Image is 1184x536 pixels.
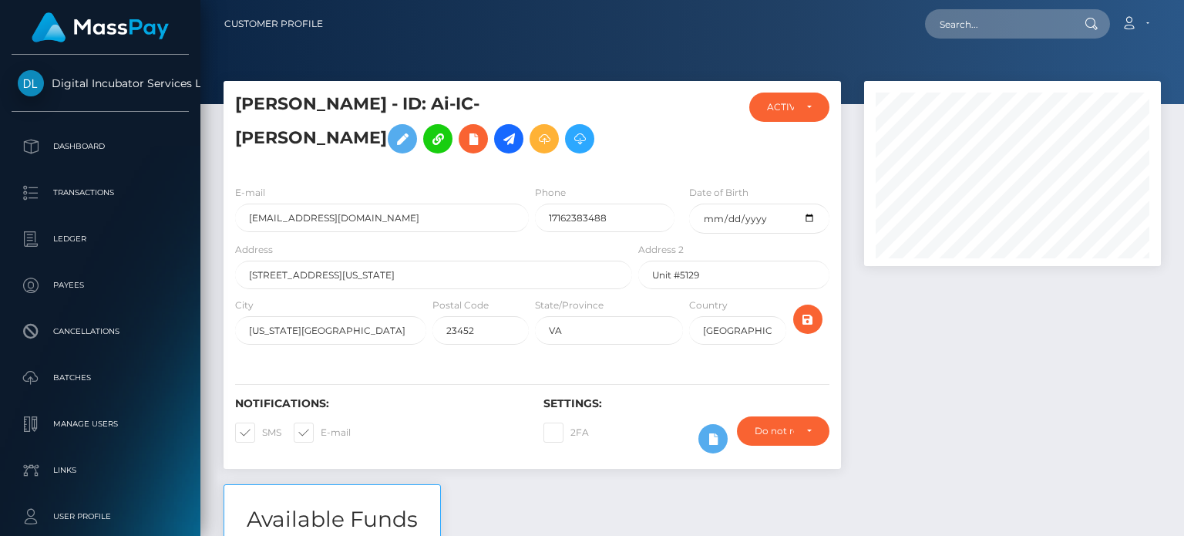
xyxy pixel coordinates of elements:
[235,186,265,200] label: E-mail
[224,8,323,40] a: Customer Profile
[235,298,254,312] label: City
[925,9,1070,39] input: Search...
[18,135,183,158] p: Dashboard
[18,366,183,389] p: Batches
[12,220,189,258] a: Ledger
[32,12,169,42] img: MassPay Logo
[18,413,183,436] p: Manage Users
[18,274,183,297] p: Payees
[432,298,489,312] label: Postal Code
[767,101,793,113] div: ACTIVE
[235,397,520,410] h6: Notifications:
[18,320,183,343] p: Cancellations
[18,505,183,528] p: User Profile
[18,459,183,482] p: Links
[235,423,281,443] label: SMS
[12,312,189,351] a: Cancellations
[12,359,189,397] a: Batches
[12,76,189,90] span: Digital Incubator Services Limited
[543,397,829,410] h6: Settings:
[494,124,523,153] a: Initiate Payout
[12,497,189,536] a: User Profile
[12,266,189,305] a: Payees
[535,186,566,200] label: Phone
[294,423,351,443] label: E-mail
[235,243,273,257] label: Address
[12,127,189,166] a: Dashboard
[749,93,829,122] button: ACTIVE
[755,425,794,437] div: Do not require
[18,70,44,96] img: Digital Incubator Services Limited
[638,243,684,257] label: Address 2
[18,228,183,251] p: Ledger
[12,174,189,212] a: Transactions
[12,405,189,443] a: Manage Users
[689,186,748,200] label: Date of Birth
[235,93,624,161] h5: [PERSON_NAME] - ID: Ai-IC-[PERSON_NAME]
[535,298,604,312] label: State/Province
[12,451,189,490] a: Links
[737,416,829,446] button: Do not require
[543,423,589,443] label: 2FA
[18,181,183,204] p: Transactions
[224,504,440,534] h3: Available Funds
[689,298,728,312] label: Country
